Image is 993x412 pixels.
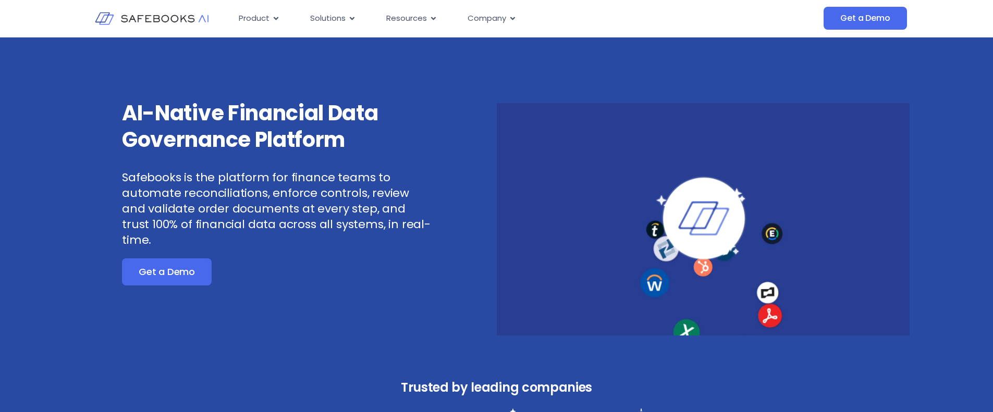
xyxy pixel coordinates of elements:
[468,13,506,24] span: Company
[122,258,212,285] a: Get a Demo
[334,377,660,398] h3: Trusted by leading companies
[230,8,719,29] div: Menu Toggle
[122,100,432,153] h3: AI-Native Financial Data Governance Platform
[840,13,890,23] span: Get a Demo
[122,170,432,248] p: Safebooks is the platform for finance teams to automate reconciliations, enforce controls, review...
[824,7,906,30] a: Get a Demo
[139,267,195,277] span: Get a Demo
[239,13,269,24] span: Product
[310,13,346,24] span: Solutions
[386,13,427,24] span: Resources
[230,8,719,29] nav: Menu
